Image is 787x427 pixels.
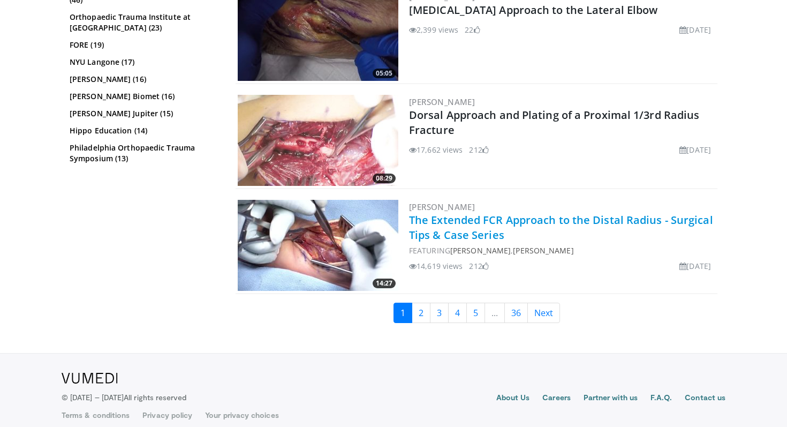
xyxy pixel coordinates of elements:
[238,200,398,291] a: 14:27
[650,392,672,405] a: F.A.Q.
[527,303,560,323] a: Next
[496,392,530,405] a: About Us
[409,201,475,212] a: [PERSON_NAME]
[504,303,528,323] a: 36
[70,91,217,102] a: [PERSON_NAME] Biomet (16)
[70,125,217,136] a: Hippo Education (14)
[679,144,711,155] li: [DATE]
[542,392,571,405] a: Careers
[448,303,467,323] a: 4
[70,74,217,85] a: [PERSON_NAME] (16)
[70,57,217,68] a: NYU Langone (17)
[409,24,458,35] li: 2,399 views
[469,260,488,272] li: 212
[373,279,396,288] span: 14:27
[373,174,396,183] span: 08:29
[409,108,699,137] a: Dorsal Approach and Plating of a Proximal 1/3rd Radius Fracture
[679,260,711,272] li: [DATE]
[469,144,488,155] li: 212
[142,410,192,421] a: Privacy policy
[70,40,217,50] a: FORE (19)
[238,200,398,291] img: 2c6ec3c6-68ea-4c94-873f-422dc06e1622.300x170_q85_crop-smart_upscale.jpg
[430,303,449,323] a: 3
[409,144,463,155] li: 17,662 views
[412,303,430,323] a: 2
[466,303,485,323] a: 5
[584,392,638,405] a: Partner with us
[409,213,713,242] a: The Extended FCR Approach to the Distal Radius - Surgical Tips & Case Series
[465,24,480,35] li: 22
[373,69,396,78] span: 05:05
[70,108,217,119] a: [PERSON_NAME] Jupiter (15)
[124,393,186,402] span: All rights reserved
[62,373,118,384] img: VuMedi Logo
[450,245,511,256] a: [PERSON_NAME]
[409,260,463,272] li: 14,619 views
[205,410,278,421] a: Your privacy choices
[679,24,711,35] li: [DATE]
[393,303,412,323] a: 1
[70,143,217,164] a: Philadelphia Orthopaedic Trauma Symposium (13)
[685,392,725,405] a: Contact us
[409,96,475,107] a: [PERSON_NAME]
[409,245,715,256] div: FEATURING ,
[70,12,217,33] a: Orthopaedic Trauma Institute at [GEOGRAPHIC_DATA] (23)
[238,95,398,186] a: 08:29
[409,3,657,17] a: [MEDICAL_DATA] Approach to the Lateral Elbow
[62,410,130,421] a: Terms & conditions
[236,303,717,323] nav: Search results pages
[238,95,398,186] img: edd4a696-d698-4b82-bf0e-950aa4961b3f.300x170_q85_crop-smart_upscale.jpg
[513,245,573,256] a: [PERSON_NAME]
[62,392,187,403] p: © [DATE] – [DATE]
